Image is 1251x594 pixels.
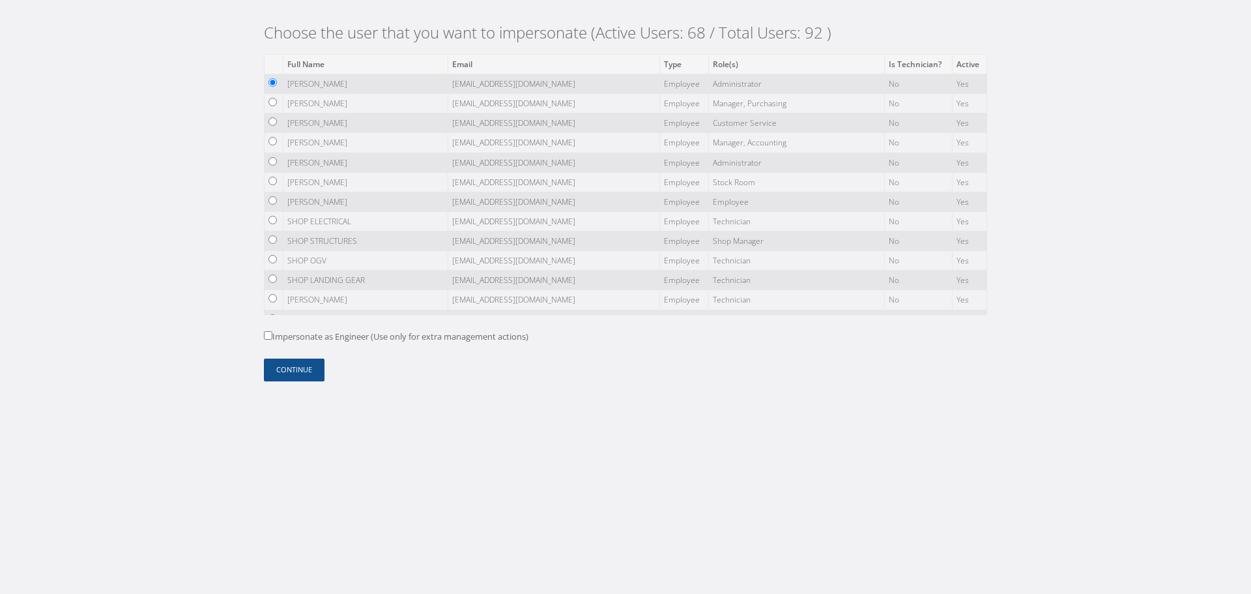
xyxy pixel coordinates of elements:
th: Is Technician? [884,54,952,74]
td: [PERSON_NAME] [283,94,448,113]
td: [PERSON_NAME] [283,113,448,133]
td: Yes [952,113,986,133]
td: Technician [709,211,885,231]
td: [EMAIL_ADDRESS][DOMAIN_NAME] [448,211,659,231]
td: Yes [952,133,986,153]
td: No [884,192,952,211]
td: Employee [659,94,708,113]
td: Shop Manager [709,231,885,251]
td: Yes [952,310,986,329]
td: [EMAIL_ADDRESS][DOMAIN_NAME] [448,133,659,153]
td: Yes [952,74,986,93]
td: No [884,153,952,172]
td: Yes [952,172,986,192]
th: Email [448,54,659,74]
td: No [884,310,952,329]
td: [EMAIL_ADDRESS][DOMAIN_NAME] [448,94,659,113]
td: [PERSON_NAME] [283,133,448,153]
td: Yes [952,251,986,271]
td: No [884,271,952,290]
td: No [884,172,952,192]
td: [EMAIL_ADDRESS][DOMAIN_NAME] [448,172,659,192]
th: Full Name [283,54,448,74]
td: [EMAIL_ADDRESS][DOMAIN_NAME] [448,310,659,329]
td: SHOP OGV [283,251,448,271]
td: Employee [659,113,708,133]
td: [EMAIL_ADDRESS][DOMAIN_NAME] [448,271,659,290]
td: [PERSON_NAME] [283,192,448,211]
td: Employee [659,271,708,290]
td: Administrator [709,74,885,93]
td: No [884,113,952,133]
td: [PERSON_NAME] [283,74,448,93]
td: No [884,251,952,271]
td: Technician [709,271,885,290]
td: [PERSON_NAME] [283,153,448,172]
td: Yes [952,211,986,231]
td: SHOP ELECTRICAL [283,211,448,231]
td: [EMAIL_ADDRESS][DOMAIN_NAME] [448,113,659,133]
td: Employee [659,251,708,271]
td: SHOP LANDING GEAR [283,271,448,290]
th: Role(s) [709,54,885,74]
td: Yes [952,192,986,211]
td: No [884,74,952,93]
td: Employee [709,192,885,211]
td: Inspector Level 2 [709,310,885,329]
label: Impersonate as Engineer (Use only for extra management actions) [264,331,528,344]
td: [PERSON_NAME] [283,290,448,310]
th: Type [659,54,708,74]
td: Yes [952,271,986,290]
td: Employee [659,74,708,93]
td: No [884,211,952,231]
td: No [884,290,952,310]
td: [EMAIL_ADDRESS][DOMAIN_NAME] [448,231,659,251]
td: Administrator [709,153,885,172]
td: No [884,94,952,113]
h2: Choose the user that you want to impersonate (Active Users: 68 / Total Users: 92 ) [264,23,987,42]
td: Employee [659,172,708,192]
input: Impersonate as Engineer (Use only for extra management actions) [264,331,272,340]
td: Yes [952,153,986,172]
td: Manager, Accounting [709,133,885,153]
td: Employee [659,290,708,310]
td: Customer Service [709,113,885,133]
td: No [884,133,952,153]
button: Continue [264,359,324,381]
td: Stock Room [709,172,885,192]
td: Employee [659,153,708,172]
td: Employee [659,192,708,211]
td: Technician [709,290,885,310]
td: Yes [952,94,986,113]
td: SHOP STRUCTURES [283,231,448,251]
td: Technician [709,251,885,271]
td: Employee [659,231,708,251]
td: [EMAIL_ADDRESS][DOMAIN_NAME] [448,74,659,93]
td: [EMAIL_ADDRESS][DOMAIN_NAME] [448,153,659,172]
td: Yes [952,290,986,310]
td: [PERSON_NAME] [283,172,448,192]
td: Yes [952,231,986,251]
td: [PERSON_NAME] [283,310,448,329]
td: Manager, Purchasing [709,94,885,113]
td: Employee [659,310,708,329]
td: [EMAIL_ADDRESS][DOMAIN_NAME] [448,251,659,271]
th: Active [952,54,986,74]
td: No [884,231,952,251]
td: Employee [659,133,708,153]
td: Employee [659,211,708,231]
td: [EMAIL_ADDRESS][DOMAIN_NAME] [448,290,659,310]
td: [EMAIL_ADDRESS][DOMAIN_NAME] [448,192,659,211]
